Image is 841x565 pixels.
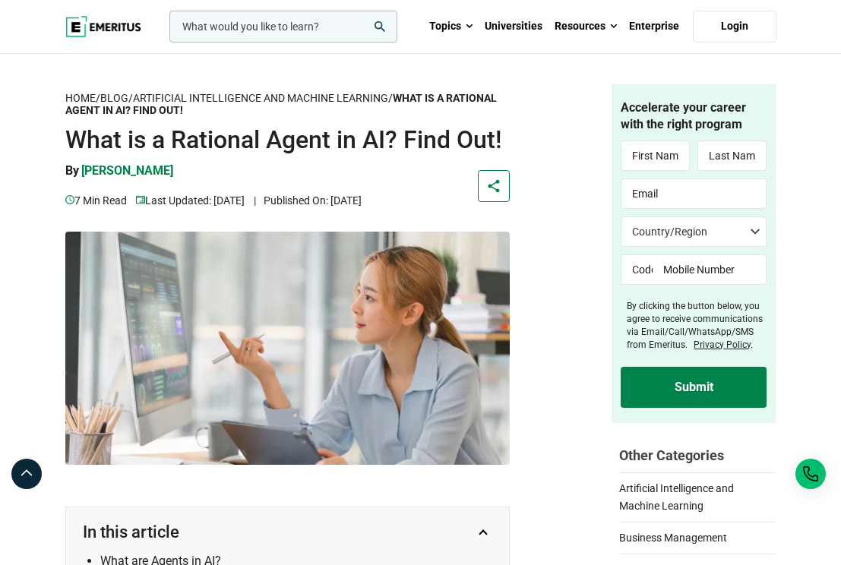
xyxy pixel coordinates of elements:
[621,99,767,134] h4: Accelerate your career with the right program
[133,92,388,105] a: Artificial Intelligence and Machine Learning
[653,254,767,285] input: Mobile Number
[621,254,653,285] input: Code
[136,195,145,204] img: video-views
[65,92,497,117] strong: What is a Rational Agent in AI? Find Out!
[619,446,776,465] h2: Other Categories
[621,140,690,171] input: First Name
[619,522,776,546] a: Business Management
[65,125,511,155] h1: What is a Rational Agent in AI? Find Out!
[136,192,245,209] p: Last Updated: [DATE]
[694,339,751,350] a: Privacy Policy
[65,92,497,117] span: / / /
[81,522,495,542] button: In this article
[627,300,767,351] label: By clicking the button below, you agree to receive communications via Email/Call/WhatsApp/SMS fro...
[81,163,173,191] a: [PERSON_NAME]
[621,216,767,247] select: Country
[621,178,767,209] input: Email
[65,92,96,105] a: Home
[693,11,776,43] a: Login
[697,140,767,171] input: Last Name
[65,192,127,209] p: 7 min read
[65,232,511,465] img: What is a Rational Agent in AI? Find Out! | Artificial Intelligence | Emeritus
[169,11,397,43] input: woocommerce-product-search-field-0
[100,92,128,105] a: Blog
[621,367,767,408] input: Submit
[65,195,74,204] img: video-views
[254,194,256,207] span: |
[254,192,362,209] p: Published On: [DATE]
[65,163,79,178] span: By
[619,472,776,514] a: Artificial Intelligence and Machine Learning
[81,163,173,179] p: [PERSON_NAME]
